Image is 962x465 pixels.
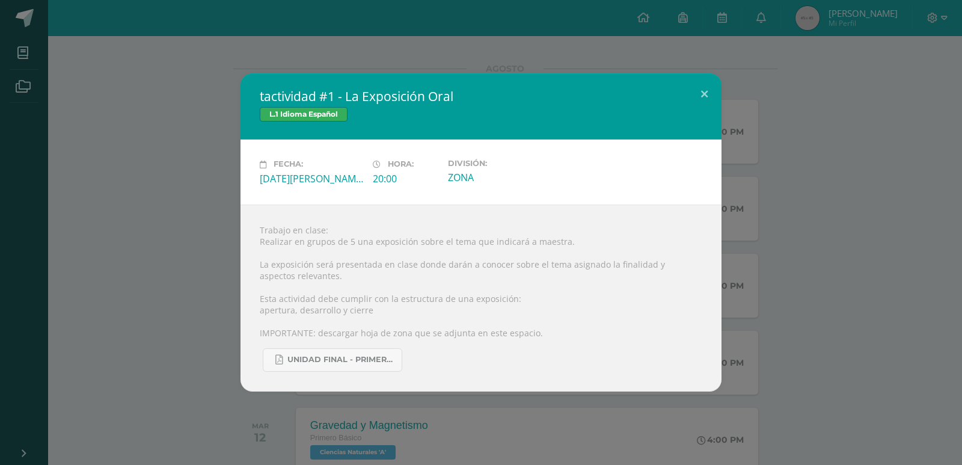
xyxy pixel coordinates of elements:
[260,88,702,105] h2: tactividad #1 - La Exposición Oral
[388,160,414,169] span: Hora:
[373,172,438,185] div: 20:00
[263,348,402,372] a: UNIDAD FINAL - PRIMERO BASICO A-B-C -.pdf
[687,73,721,114] button: Close (Esc)
[448,159,551,168] label: División:
[274,160,303,169] span: Fecha:
[448,171,551,184] div: ZONA
[287,355,396,365] span: UNIDAD FINAL - PRIMERO BASICO A-B-C -.pdf
[240,205,721,392] div: Trabajo en clase: Realizar en grupos de 5 una exposición sobre el tema que indicará a maestra. La...
[260,172,363,185] div: [DATE][PERSON_NAME]
[260,107,348,122] span: L.1 Idioma Español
